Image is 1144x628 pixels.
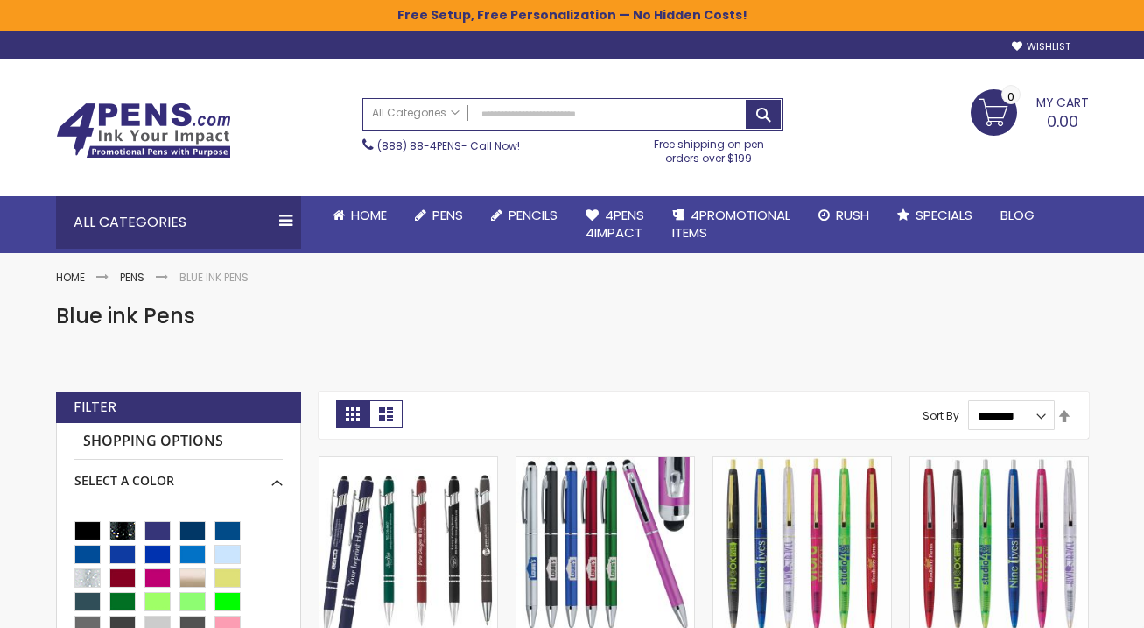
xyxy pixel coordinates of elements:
span: 0 [1007,88,1014,105]
a: BIC® Clear Clics Pen [910,456,1088,471]
a: Pens [401,196,477,235]
a: I-Stylus Slim Pen [516,456,694,471]
div: Free shipping on pen orders over $199 [635,131,783,166]
div: Select A Color [74,460,283,490]
a: 0.00 0 [971,89,1089,133]
span: Home [351,206,387,224]
span: Specials [916,206,972,224]
a: All Categories [363,99,468,128]
h1: Blue ink Pens [56,302,1089,330]
a: (888) 88-4PENS [377,138,461,153]
span: Pencils [509,206,558,224]
a: Rush [804,196,883,235]
a: Blog [986,196,1049,235]
span: Pens [432,206,463,224]
span: - Call Now! [377,138,520,153]
span: Blog [1000,206,1035,224]
span: All Categories [372,106,460,120]
a: Home [56,270,85,285]
label: Sort By [923,408,959,423]
span: Rush [836,206,869,224]
span: 0.00 [1047,110,1078,132]
span: 4Pens 4impact [586,206,644,242]
a: Custom Soft Touch Metal Pen - Stylus Top [319,456,497,471]
a: 4Pens4impact [572,196,658,253]
a: Home [319,196,401,235]
strong: Grid [336,400,369,428]
strong: Filter [74,398,116,417]
a: Pencils [477,196,572,235]
a: BIC® Clear Clics Gold Pen [713,456,891,471]
a: Pens [120,270,144,285]
span: 4PROMOTIONAL ITEMS [672,206,790,242]
a: Wishlist [1012,40,1070,53]
strong: Blue ink Pens [179,270,249,285]
a: 4PROMOTIONALITEMS [658,196,804,253]
strong: Shopping Options [74,423,283,461]
div: All Categories [56,196,301,249]
a: Specials [883,196,986,235]
img: 4Pens Custom Pens and Promotional Products [56,102,231,159]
